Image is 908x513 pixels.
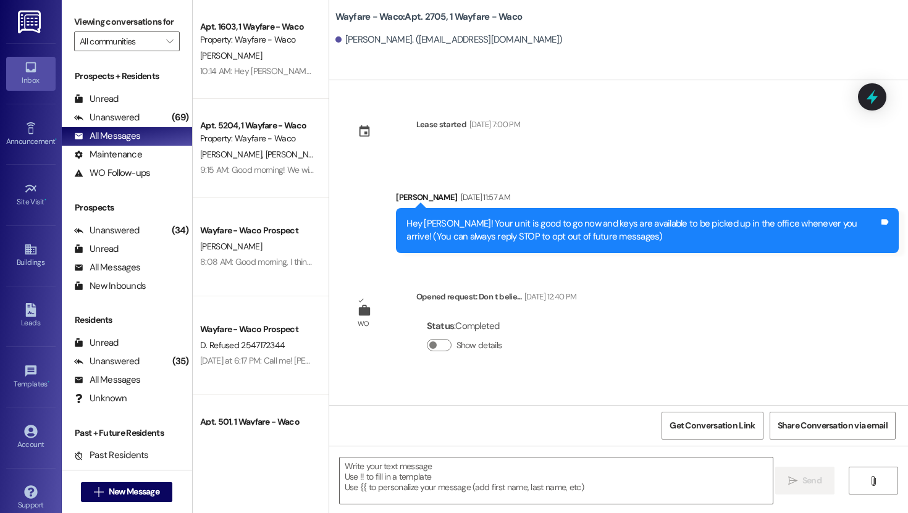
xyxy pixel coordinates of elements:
[416,290,577,307] div: Opened request: Don t belie...
[74,12,180,31] label: Viewing conversations for
[770,412,896,440] button: Share Conversation via email
[62,201,192,214] div: Prospects
[109,485,159,498] span: New Message
[94,487,103,497] i: 
[6,239,56,272] a: Buildings
[406,217,879,244] div: Hey [PERSON_NAME]! Your unit is good to go now and keys are available to be picked up in the offi...
[74,243,119,256] div: Unread
[802,474,822,487] span: Send
[456,339,502,352] label: Show details
[48,378,49,386] span: •
[335,10,523,23] b: Wayfare - Waco: Apt. 2705, 1 Wayfare - Waco
[396,191,899,208] div: [PERSON_NAME]
[670,419,755,432] span: Get Conversation Link
[62,427,192,440] div: Past + Future Residents
[427,320,455,332] b: Status
[775,467,835,494] button: Send
[778,419,888,432] span: Share Conversation via email
[200,323,314,336] div: Wayfare - Waco Prospect
[74,336,119,349] div: Unread
[200,33,314,46] div: Property: Wayfare - Waco
[80,31,160,51] input: All communities
[74,261,140,274] div: All Messages
[200,20,314,33] div: Apt. 1603, 1 Wayfare - Waco
[74,130,140,143] div: All Messages
[55,135,57,144] span: •
[200,340,285,351] span: D. Refused 2547172344
[6,361,56,394] a: Templates •
[200,50,262,61] span: [PERSON_NAME]
[200,241,262,252] span: [PERSON_NAME]
[427,317,507,336] div: : Completed
[74,373,140,386] div: All Messages
[44,196,46,204] span: •
[74,355,140,368] div: Unanswered
[521,290,576,303] div: [DATE] 12:40 PM
[200,415,314,428] div: Apt. 501, 1 Wayfare - Waco
[868,476,878,486] i: 
[74,93,119,106] div: Unread
[200,355,517,366] div: [DATE] at 6:17 PM: Call me! [PERSON_NAME]. [PERSON_NAME]. 254-717- 2344. [DATE] ok.
[166,36,173,46] i: 
[169,352,192,371] div: (35)
[265,149,327,160] span: [PERSON_NAME]
[74,280,146,293] div: New Inbounds
[169,108,192,127] div: (69)
[358,317,369,330] div: WO
[458,191,510,204] div: [DATE] 11:57 AM
[74,449,149,462] div: Past Residents
[335,33,563,46] div: [PERSON_NAME]. ([EMAIL_ADDRESS][DOMAIN_NAME])
[74,148,142,161] div: Maintenance
[788,476,797,486] i: 
[6,421,56,454] a: Account
[74,224,140,237] div: Unanswered
[416,118,467,131] div: Lease started
[662,412,763,440] button: Get Conversation Link
[62,314,192,327] div: Residents
[6,299,56,333] a: Leads
[81,482,172,502] button: New Message
[200,119,314,132] div: Apt. 5204, 1 Wayfare - Waco
[200,132,314,145] div: Property: Wayfare - Waco
[74,167,150,180] div: WO Follow-ups
[18,10,43,33] img: ResiDesk Logo
[6,57,56,90] a: Inbox
[74,467,158,480] div: Future Residents
[62,70,192,83] div: Prospects + Residents
[6,178,56,212] a: Site Visit •
[169,221,192,240] div: (34)
[466,118,520,131] div: [DATE] 7:00 PM
[74,111,140,124] div: Unanswered
[200,149,266,160] span: [PERSON_NAME]
[74,392,127,405] div: Unknown
[200,224,314,237] div: Wayfare - Waco Prospect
